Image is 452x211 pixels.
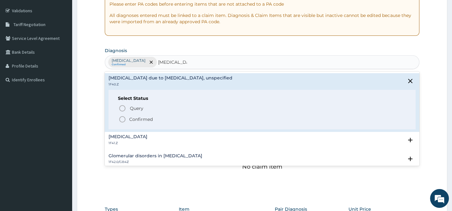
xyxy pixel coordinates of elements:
i: status option filled [119,116,126,123]
p: Confirmed [129,116,153,122]
i: open select status [407,136,414,144]
label: Diagnosis [105,47,127,54]
p: 1F41.Z [109,141,147,145]
p: 1F40.Z [109,82,232,87]
textarea: Type your message and hit 'Enter' [3,143,120,165]
span: remove selection option [148,59,154,65]
h4: [MEDICAL_DATA] due to [MEDICAL_DATA], unspecified [109,76,232,80]
p: All diagnoses entered must be linked to a claim item. Diagnosis & Claim Items that are visible bu... [109,12,414,25]
span: We're online! [36,65,87,128]
p: [MEDICAL_DATA] [112,58,146,63]
h6: Select Status [118,96,406,101]
h4: [MEDICAL_DATA] [109,134,147,139]
small: Confirmed [112,63,146,66]
p: No claim item [242,164,282,170]
i: status option query [119,105,126,112]
h4: Glomerular disorders in [MEDICAL_DATA] [109,154,202,158]
div: Chat with us now [33,35,105,43]
div: Minimize live chat window [103,3,118,18]
p: 1F42.0/GB4Z [109,160,202,164]
p: Please enter PA codes before entering items that are not attached to a PA code [109,1,414,7]
span: Query [130,105,143,111]
i: close select status [407,77,414,85]
img: d_794563401_company_1708531726252_794563401 [12,31,25,47]
i: open select status [407,155,414,163]
span: Tariff Negotiation [13,22,45,27]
